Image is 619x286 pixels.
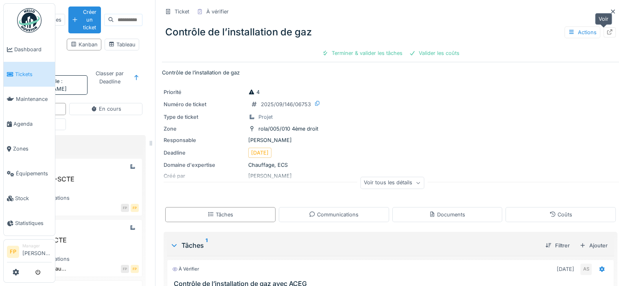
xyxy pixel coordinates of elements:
[70,41,98,48] div: Kanban
[164,125,245,133] div: Zone
[4,161,55,186] a: Équipements
[4,37,55,62] a: Dashboard
[164,161,617,169] div: Chauffage, ECS
[121,265,129,273] div: FP
[4,211,55,236] a: Statistiques
[16,95,52,103] span: Maintenance
[172,266,199,273] div: À vérifier
[206,240,208,250] sup: 1
[15,70,52,78] span: Tickets
[557,265,574,273] div: [DATE]
[164,100,245,108] div: Numéro de ticket
[261,100,311,108] div: 2025/09/146/06753
[13,120,52,128] span: Agenda
[542,240,573,251] div: Filtrer
[14,46,52,53] span: Dashboard
[131,265,139,273] div: FP
[15,194,52,202] span: Stock
[164,161,245,169] div: Domaine d'expertise
[15,219,52,227] span: Statistiques
[164,149,245,157] div: Deadline
[162,22,619,43] div: Contrôle de l’installation de gaz
[564,26,600,38] div: Actions
[91,68,129,87] div: Classer par Deadline
[248,88,260,96] div: 4
[170,240,539,250] div: Tâches
[7,243,52,262] a: FP Manager[PERSON_NAME]
[429,211,465,218] div: Documents
[208,211,233,218] div: Tâches
[4,111,55,136] a: Agenda
[360,177,424,189] div: Voir tous les détails
[258,125,318,133] div: rola/005/010 4ème droit
[175,8,189,15] div: Ticket
[206,8,229,15] div: À vérifier
[580,264,592,275] div: AS
[164,113,245,121] div: Type de ticket
[91,105,121,113] div: En cours
[16,170,52,177] span: Équipements
[549,211,572,218] div: Coûts
[4,186,55,211] a: Stock
[162,69,619,76] p: Contrôle de l’installation de gaz
[68,7,101,33] div: Créer un ticket
[164,136,245,144] div: Responsable
[595,13,612,25] div: Voir
[22,243,52,249] div: Manager
[319,48,406,59] div: Terminer & valider les tâches
[4,87,55,111] a: Maintenance
[164,88,245,96] div: Priorité
[17,8,42,33] img: Badge_color-CXgf-gQk.svg
[4,136,55,161] a: Zones
[108,41,136,48] div: Tableau
[7,246,19,258] li: FP
[4,62,55,87] a: Tickets
[251,149,269,157] div: [DATE]
[13,145,52,153] span: Zones
[121,204,129,212] div: FP
[406,48,463,59] div: Valider les coûts
[22,243,52,260] li: [PERSON_NAME]
[576,240,611,251] div: Ajouter
[164,136,617,144] div: [PERSON_NAME]
[131,204,139,212] div: FP
[309,211,359,218] div: Communications
[258,113,273,121] div: Projet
